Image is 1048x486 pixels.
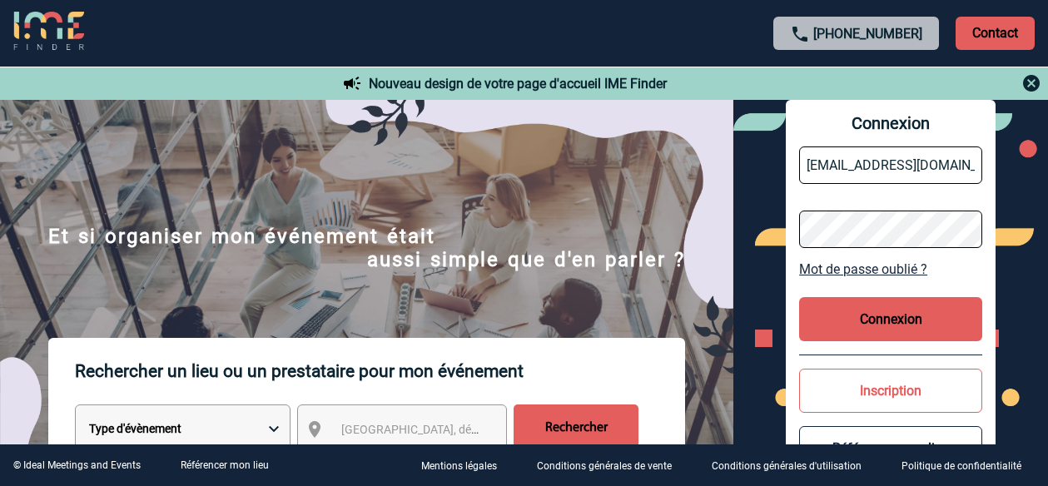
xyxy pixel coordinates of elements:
[75,338,685,404] p: Rechercher un lieu ou un prestataire pour mon événement
[956,17,1035,50] p: Contact
[698,458,888,474] a: Conditions générales d'utilisation
[799,146,982,184] input: Email *
[799,261,982,277] a: Mot de passe oublié ?
[537,461,672,473] p: Conditions générales de vente
[514,404,638,451] input: Rechercher
[421,461,497,473] p: Mentions légales
[181,459,269,471] a: Référencer mon lieu
[799,297,982,341] button: Connexion
[13,459,141,471] div: © Ideal Meetings and Events
[408,458,524,474] a: Mentions légales
[790,24,810,44] img: call-24-px.png
[813,26,922,42] a: [PHONE_NUMBER]
[799,426,982,470] button: Référencer mon lieu
[799,113,982,133] span: Connexion
[888,458,1048,474] a: Politique de confidentialité
[712,461,862,473] p: Conditions générales d'utilisation
[341,423,573,436] span: [GEOGRAPHIC_DATA], département, région...
[799,369,982,413] button: Inscription
[524,458,698,474] a: Conditions générales de vente
[901,461,1021,473] p: Politique de confidentialité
